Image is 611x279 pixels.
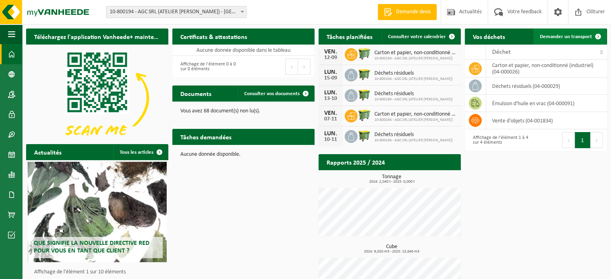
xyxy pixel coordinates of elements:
[374,118,457,122] span: 10-800194 - AGC SRL (ATELIER [PERSON_NAME])
[374,132,453,138] span: Déchets résiduels
[323,130,339,137] div: LUN.
[323,75,339,81] div: 15-09
[486,77,607,95] td: déchets résiduels (04-000029)
[374,111,457,118] span: Carton et papier, non-conditionné (industriel)
[172,45,315,56] td: Aucune donnée disponible dans le tableau
[176,58,239,75] div: Affichage de l'élément 0 à 0 sur 0 éléments
[26,45,168,151] img: Download de VHEPlus App
[382,29,460,45] a: Consulter votre calendrier
[34,269,164,275] p: Affichage de l'élément 1 sur 10 éléments
[378,4,437,20] a: Demande devis
[374,50,457,56] span: Carton et papier, non-conditionné (industriel)
[374,77,453,81] span: 10-800194 - AGC SRL (ATELIER [PERSON_NAME])
[388,34,446,39] span: Consulter votre calendrier
[591,132,603,148] button: Next
[323,174,461,184] h3: Tonnage
[465,29,513,44] h2: Vos déchets
[358,47,371,61] img: WB-0660-HPE-GN-50
[34,240,149,254] span: Que signifie la nouvelle directive RED pour vous en tant que client ?
[285,59,298,75] button: Previous
[323,250,461,254] span: 2024: 9,020 m3 - 2025: 13,640 m3
[323,180,461,184] span: 2024: 2,040 t - 2025: 0,000 t
[180,108,307,114] p: Vous avez 68 document(s) non lu(s).
[323,49,339,55] div: VEN.
[323,96,339,102] div: 13-10
[26,29,168,44] h2: Téléchargez l'application Vanheede+ maintenant!
[469,131,532,149] div: Affichage de l'élément 1 à 4 sur 4 éléments
[319,29,380,44] h2: Tâches planifiées
[106,6,247,18] span: 10-800194 - AGC SRL (ATELIER GRÉGORY COLLIGNON) - VAUX-SUR-SÛRE
[244,91,300,96] span: Consulter vos documents
[323,90,339,96] div: LUN.
[374,138,453,143] span: 10-800194 - AGC SRL (ATELIER [PERSON_NAME])
[106,6,246,18] span: 10-800194 - AGC SRL (ATELIER GRÉGORY COLLIGNON) - VAUX-SUR-SÛRE
[323,244,461,254] h3: Cube
[486,95,607,112] td: émulsion d'huile en vrac (04-000091)
[358,88,371,102] img: WB-1100-HPE-GN-50
[319,154,393,170] h2: Rapports 2025 / 2024
[492,49,511,55] span: Déchet
[323,69,339,75] div: LUN.
[26,144,69,160] h2: Actualités
[238,86,314,102] a: Consulter vos documents
[172,86,219,101] h2: Documents
[486,112,607,129] td: vente d'objets (04-001834)
[358,67,371,81] img: WB-1100-HPE-GN-50
[323,55,339,61] div: 12-09
[540,34,592,39] span: Demander un transport
[358,108,371,122] img: WB-0660-HPE-GN-50
[374,97,453,102] span: 10-800194 - AGC SRL (ATELIER [PERSON_NAME])
[374,56,457,61] span: 10-800194 - AGC SRL (ATELIER [PERSON_NAME])
[374,70,453,77] span: Déchets résiduels
[486,60,607,77] td: carton et papier, non-conditionné (industriel) (04-000026)
[172,129,239,145] h2: Tâches demandées
[172,29,255,44] h2: Certificats & attestations
[113,144,168,160] a: Tous les articles
[180,152,307,157] p: Aucune donnée disponible.
[323,116,339,122] div: 07-11
[358,129,371,143] img: WB-1100-HPE-GN-50
[575,132,591,148] button: 1
[374,91,453,97] span: Déchets résiduels
[323,110,339,116] div: VEN.
[298,59,311,75] button: Next
[28,162,167,262] a: Que signifie la nouvelle directive RED pour vous en tant que client ?
[562,132,575,148] button: Previous
[394,8,433,16] span: Demande devis
[533,29,606,45] a: Demander un transport
[391,170,460,186] a: Consulter les rapports
[323,137,339,143] div: 10-11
